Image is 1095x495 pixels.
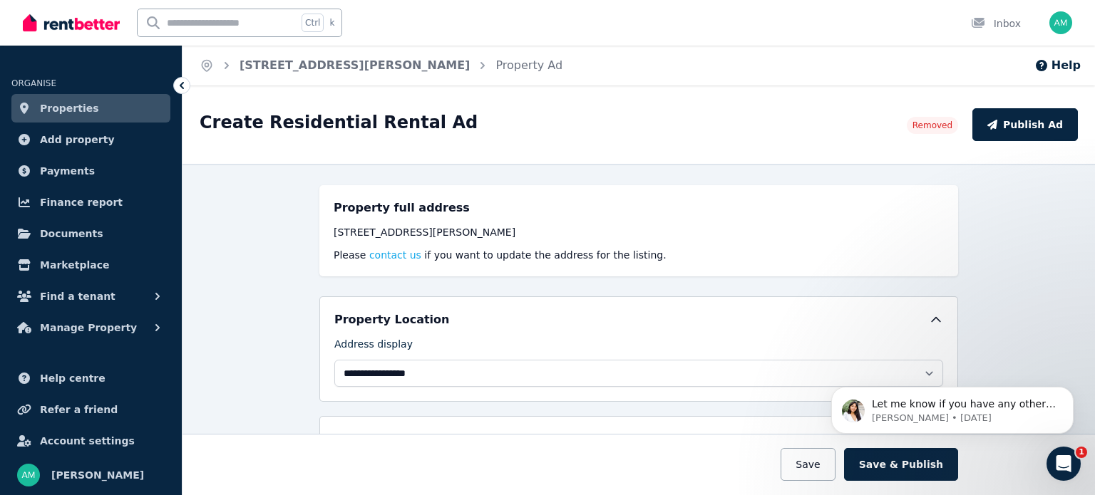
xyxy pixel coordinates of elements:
a: Help centre [11,364,170,392]
span: Manage Property [40,319,137,336]
span: Ctrl [302,14,324,32]
span: Add property [40,131,115,148]
span: Help centre [40,370,106,387]
h5: Property Location [334,311,449,328]
h5: Lease pricing [334,431,420,448]
span: Documents [40,225,103,242]
a: Finance report [11,188,170,217]
span: Account settings [40,432,135,449]
a: Add property [11,125,170,154]
img: Ali Mohammadi [17,464,40,486]
div: [STREET_ADDRESS][PERSON_NAME] [334,225,944,239]
span: Properties [40,100,99,117]
a: [STREET_ADDRESS][PERSON_NAME] [240,58,470,72]
a: Payments [11,157,170,185]
span: 1 [1076,447,1087,458]
button: Find a tenant [11,282,170,311]
span: Marketplace [40,256,109,273]
button: Manage Property [11,313,170,342]
iframe: Intercom notifications message [810,357,1095,457]
img: RentBetter [23,12,120,33]
span: Payments [40,162,95,179]
a: Marketplace [11,251,170,279]
nav: Breadcrumb [182,46,580,85]
span: ORGANISE [11,78,56,88]
button: Help [1034,57,1081,74]
a: Documents [11,219,170,248]
span: Removed [912,120,952,131]
button: Save & Publish [844,448,958,481]
a: Properties [11,94,170,123]
a: Refer a friend [11,395,170,424]
button: Save [781,448,835,481]
h5: Property full address [334,199,470,217]
p: Please if you want to update the address for the listing. [334,248,944,262]
a: Property Ad [495,58,562,72]
button: contact us [369,248,421,262]
span: [PERSON_NAME] [51,467,144,484]
h1: Create Residential Rental Ad [200,111,478,134]
span: Finance report [40,194,123,211]
span: Find a tenant [40,288,115,305]
span: Refer a friend [40,401,118,418]
span: k [329,17,334,28]
a: Account settings [11,427,170,455]
img: Ali Mohammadi [1049,11,1072,34]
iframe: Intercom live chat [1047,447,1081,481]
label: Address display [334,337,413,357]
div: Inbox [971,16,1021,31]
button: Publish Ad [972,108,1078,141]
